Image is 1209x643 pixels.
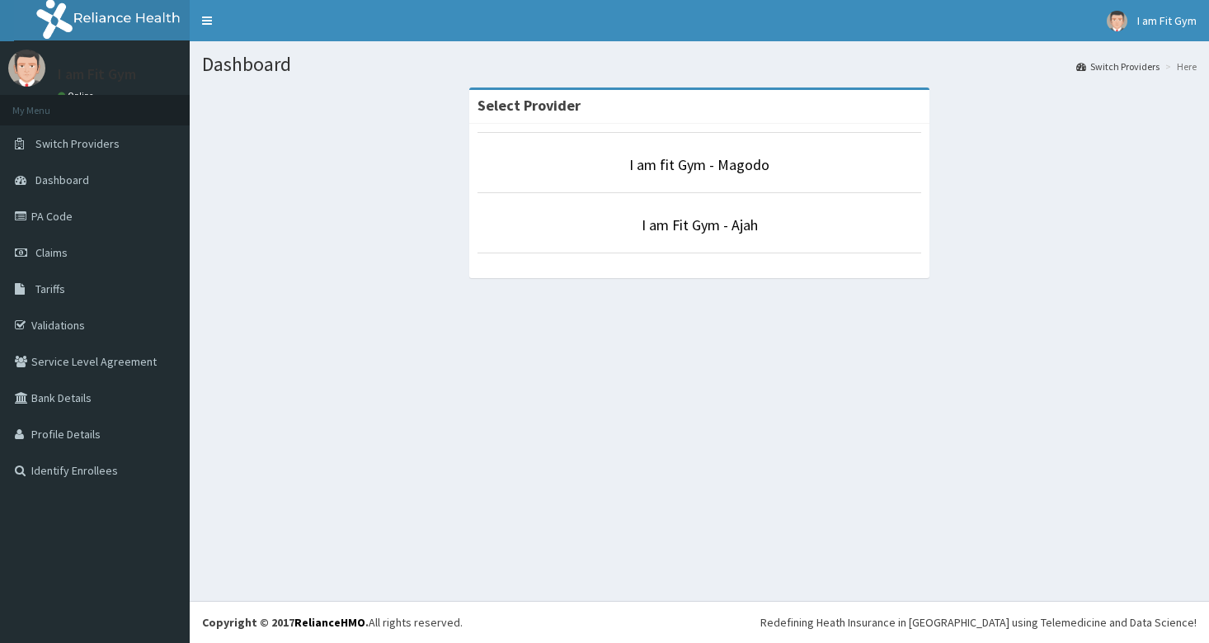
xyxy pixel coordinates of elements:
[202,54,1197,75] h1: Dashboard
[58,67,136,82] p: I am Fit Gym
[1161,59,1197,73] li: Here
[35,173,89,187] span: Dashboard
[190,601,1209,643] footer: All rights reserved.
[294,615,365,630] a: RelianceHMO
[202,615,369,630] strong: Copyright © 2017 .
[35,136,120,151] span: Switch Providers
[1076,59,1160,73] a: Switch Providers
[642,215,758,234] a: I am Fit Gym - Ajah
[760,614,1197,631] div: Redefining Heath Insurance in [GEOGRAPHIC_DATA] using Telemedicine and Data Science!
[8,50,45,87] img: User Image
[35,245,68,260] span: Claims
[35,281,65,296] span: Tariffs
[58,90,97,102] a: Online
[629,155,769,174] a: I am fit Gym - Magodo
[477,96,581,115] strong: Select Provider
[1107,11,1127,31] img: User Image
[1137,13,1197,28] span: I am Fit Gym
